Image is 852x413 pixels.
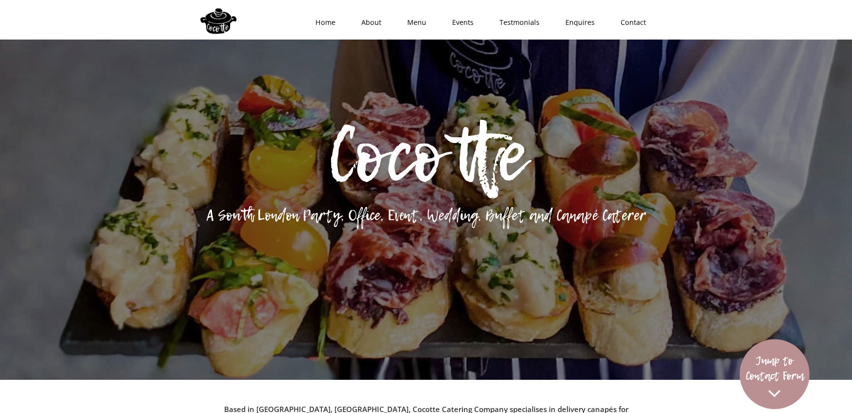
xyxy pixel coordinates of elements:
[299,8,345,37] a: Home
[391,8,436,37] a: Menu
[345,8,391,37] a: About
[483,8,549,37] a: Testmonials
[436,8,483,37] a: Events
[604,8,656,37] a: Contact
[549,8,604,37] a: Enquires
